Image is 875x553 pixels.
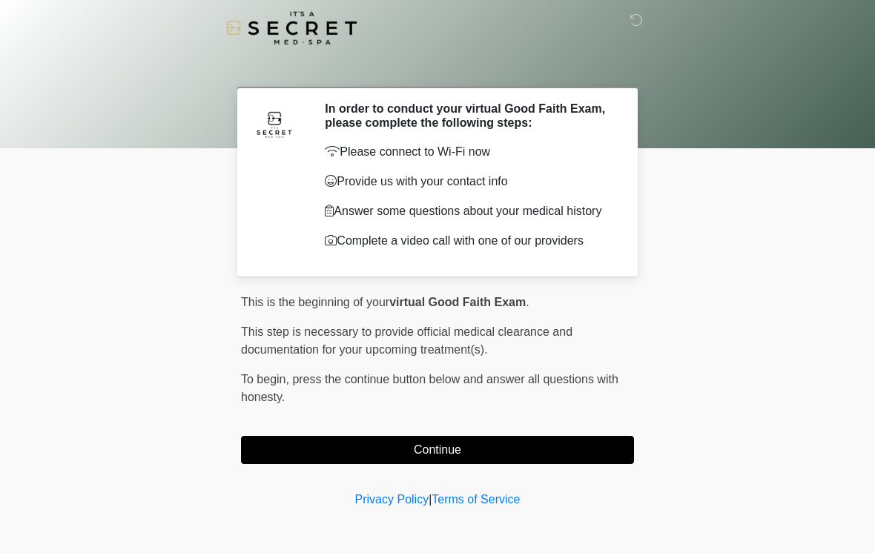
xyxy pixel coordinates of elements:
[325,202,612,220] p: Answer some questions about your medical history
[252,102,297,146] img: Agent Avatar
[526,296,529,308] span: .
[226,11,357,44] img: It's A Secret Med Spa Logo
[325,173,612,191] p: Provide us with your contact info
[241,373,618,403] span: press the continue button below and answer all questions with honesty.
[325,143,612,161] p: Please connect to Wi-Fi now
[241,373,292,385] span: To begin,
[355,493,429,506] a: Privacy Policy
[241,325,572,356] span: This step is necessary to provide official medical clearance and documentation for your upcoming ...
[241,296,389,308] span: This is the beginning of your
[389,296,526,308] strong: virtual Good Faith Exam
[429,493,432,506] a: |
[241,436,634,464] button: Continue
[432,493,520,506] a: Terms of Service
[325,232,612,250] p: Complete a video call with one of our providers
[230,53,645,81] h1: ‎ ‎
[325,102,612,130] h2: In order to conduct your virtual Good Faith Exam, please complete the following steps:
